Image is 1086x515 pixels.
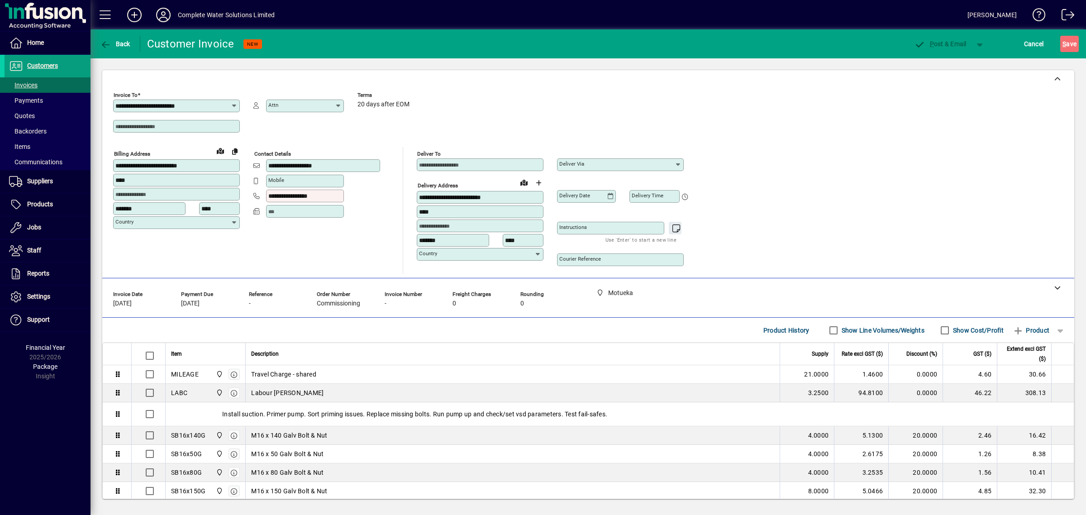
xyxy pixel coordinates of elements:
[120,7,149,23] button: Add
[100,40,130,48] span: Back
[760,322,813,339] button: Product History
[171,388,187,397] div: LABC
[840,468,883,477] div: 3.2535
[251,468,324,477] span: M16 x 80 Galv Bolt & Nut
[808,449,829,458] span: 4.0000
[90,36,140,52] app-page-header-button: Back
[171,449,202,458] div: SB16x50G
[1008,322,1054,339] button: Product
[840,431,883,440] div: 5.1300
[808,486,829,496] span: 8.0000
[943,463,997,482] td: 1.56
[559,224,587,230] mat-label: Instructions
[840,388,883,397] div: 94.8100
[1013,323,1049,338] span: Product
[943,365,997,384] td: 4.60
[973,349,991,359] span: GST ($)
[1055,2,1075,31] a: Logout
[249,300,251,307] span: -
[605,234,676,245] mat-hint: Use 'Enter' to start a new line
[181,300,200,307] span: [DATE]
[943,482,997,501] td: 4.85
[5,309,90,331] a: Support
[27,224,41,231] span: Jobs
[214,486,224,496] span: Motueka
[1062,40,1066,48] span: S
[5,108,90,124] a: Quotes
[910,36,971,52] button: Post & Email
[171,431,205,440] div: SB16x140G
[997,445,1051,463] td: 8.38
[27,62,58,69] span: Customers
[251,349,279,359] span: Description
[888,482,943,501] td: 20.0000
[906,349,937,359] span: Discount (%)
[1003,344,1046,364] span: Extend excl GST ($)
[147,37,234,51] div: Customer Invoice
[5,262,90,285] a: Reports
[5,139,90,154] a: Items
[214,467,224,477] span: Motueka
[268,177,284,183] mat-label: Mobile
[9,112,35,119] span: Quotes
[113,300,132,307] span: [DATE]
[115,219,133,225] mat-label: Country
[171,486,205,496] div: SB16x150G
[5,124,90,139] a: Backorders
[251,370,316,379] span: Travel Charge - shared
[247,41,258,47] span: NEW
[114,92,138,98] mat-label: Invoice To
[228,144,242,158] button: Copy to Delivery address
[452,300,456,307] span: 0
[943,384,997,402] td: 46.22
[251,449,324,458] span: M16 x 50 Galv Bolt & Nut
[357,92,412,98] span: Terms
[251,431,327,440] span: M16 x 140 Galv Bolt & Nut
[171,370,199,379] div: MILEAGE
[27,293,50,300] span: Settings
[808,431,829,440] span: 4.0000
[763,323,810,338] span: Product History
[214,388,224,398] span: Motueka
[419,250,437,257] mat-label: Country
[632,192,663,199] mat-label: Delivery time
[5,77,90,93] a: Invoices
[98,36,133,52] button: Back
[842,349,883,359] span: Rate excl GST ($)
[520,300,524,307] span: 0
[149,7,178,23] button: Profile
[808,468,829,477] span: 4.0000
[997,426,1051,445] td: 16.42
[5,193,90,216] a: Products
[166,402,1074,426] div: Install suction. Primer pump. Sort priming issues. Replace missing bolts. Run pump up and check/s...
[888,365,943,384] td: 0.0000
[214,430,224,440] span: Motueka
[9,143,30,150] span: Items
[385,300,386,307] span: -
[840,370,883,379] div: 1.4600
[559,192,590,199] mat-label: Delivery date
[840,326,924,335] label: Show Line Volumes/Weights
[943,426,997,445] td: 2.46
[26,344,65,351] span: Financial Year
[27,316,50,323] span: Support
[997,384,1051,402] td: 308.13
[808,388,829,397] span: 3.2500
[1022,36,1046,52] button: Cancel
[812,349,829,359] span: Supply
[171,468,202,477] div: SB16x80G
[997,365,1051,384] td: 30.66
[9,128,47,135] span: Backorders
[357,101,410,108] span: 20 days after EOM
[5,286,90,308] a: Settings
[317,300,360,307] span: Commissioning
[27,270,49,277] span: Reports
[1062,37,1076,51] span: ave
[951,326,1004,335] label: Show Cost/Profit
[5,239,90,262] a: Staff
[840,486,883,496] div: 5.0466
[997,463,1051,482] td: 10.41
[943,445,997,463] td: 1.26
[27,177,53,185] span: Suppliers
[251,486,327,496] span: M16 x 150 Galv Bolt & Nut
